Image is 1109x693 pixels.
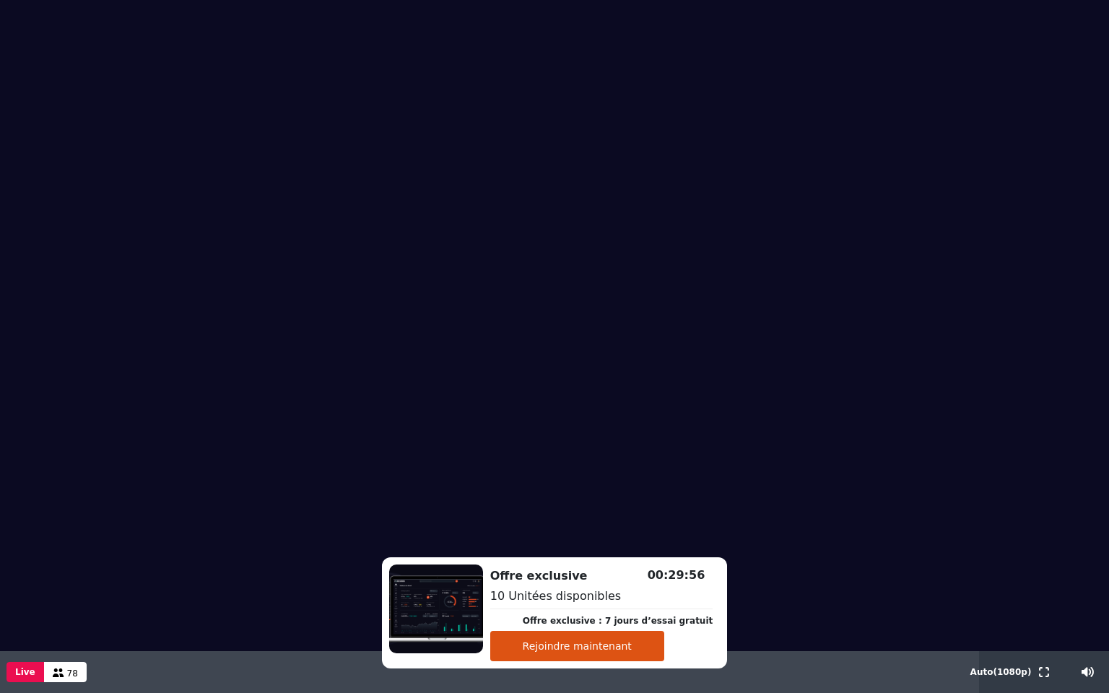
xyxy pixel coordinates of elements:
[67,668,78,679] span: 78
[967,651,1035,693] button: Auto(1080p)
[6,662,44,682] button: Live
[490,589,621,603] span: 10 Unitées disponibles
[389,565,483,653] img: 1739179564043-A1P6JPNQHWVVYF2vtlsBksFrceJM3QJX.png
[648,568,705,582] span: 00:29:56
[523,614,713,627] p: Offre exclusive : 7 jours d’essai gratuit
[970,667,1032,677] span: Auto ( 1080 p)
[490,631,664,661] button: Rejoindre maintenant
[490,567,713,585] h2: Offre exclusive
